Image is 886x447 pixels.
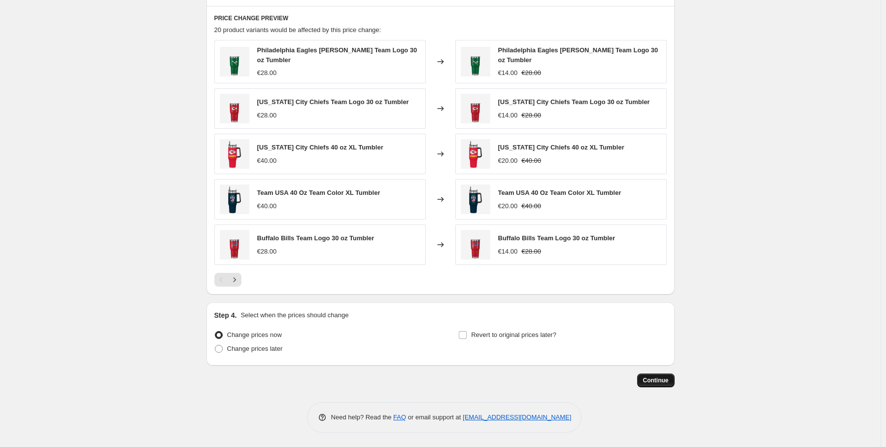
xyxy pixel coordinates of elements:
nav: Pagination [214,273,241,287]
span: Change prices later [227,345,283,352]
img: DWNFTLTUMKC_p_80x.jpg [220,94,249,123]
div: €20.00 [498,201,518,211]
div: €28.00 [257,68,277,78]
div: €14.00 [498,111,518,120]
span: Philadelphia Eagles [PERSON_NAME] Team Logo 30 oz Tumbler [257,46,417,64]
strike: €40.00 [521,201,541,211]
button: Next [228,273,241,287]
span: or email support at [406,413,463,421]
span: Team USA 40 Oz Team Color XL Tumbler [498,189,621,196]
img: DW24OL40OZXLTUMUS_p_80x.jpg [461,185,490,214]
div: €28.00 [257,247,277,257]
div: €28.00 [257,111,277,120]
img: DWNFTLTUMBB_p_80x.jpg [461,230,490,260]
span: Change prices now [227,331,282,338]
span: [US_STATE] City Chiefs Team Logo 30 oz Tumbler [257,98,409,106]
img: DWNFTLTUMRTRPE_p_80x.jpg [220,47,249,76]
div: €14.00 [498,247,518,257]
a: FAQ [393,413,406,421]
img: DWNFTLTUMBB_p_80x.jpg [220,230,249,260]
img: DWNFTLTUMKC_p_80x.jpg [461,94,490,123]
span: Need help? Read the [331,413,394,421]
div: €40.00 [257,156,277,166]
p: Select when the prices should change [240,310,348,320]
img: DWNFTLTUMRTRPE_p_80x.jpg [461,47,490,76]
h2: Step 4. [214,310,237,320]
span: Continue [643,376,669,384]
button: Continue [637,373,675,387]
strike: €40.00 [521,156,541,166]
div: €40.00 [257,201,277,211]
strike: €28.00 [521,247,541,257]
img: DWNF40OZXLTUMKC_p_a4be5e47-06e0-4a4b-8ab6-ff664d2cb816_80x.jpg [220,139,249,169]
span: 20 product variants would be affected by this price change: [214,26,381,34]
a: [EMAIL_ADDRESS][DOMAIN_NAME] [463,413,571,421]
div: €20.00 [498,156,518,166]
strike: €28.00 [521,68,541,78]
span: Revert to original prices later? [471,331,556,338]
span: Buffalo Bills Team Logo 30 oz Tumbler [498,234,615,242]
img: DW24OL40OZXLTUMUS_p_80x.jpg [220,185,249,214]
span: [US_STATE] City Chiefs Team Logo 30 oz Tumbler [498,98,650,106]
strike: €28.00 [521,111,541,120]
span: [US_STATE] City Chiefs 40 oz XL Tumbler [257,144,383,151]
h6: PRICE CHANGE PREVIEW [214,14,667,22]
span: [US_STATE] City Chiefs 40 oz XL Tumbler [498,144,624,151]
span: Philadelphia Eagles [PERSON_NAME] Team Logo 30 oz Tumbler [498,46,658,64]
span: Team USA 40 Oz Team Color XL Tumbler [257,189,380,196]
img: DWNF40OZXLTUMKC_p_a4be5e47-06e0-4a4b-8ab6-ff664d2cb816_80x.jpg [461,139,490,169]
div: €14.00 [498,68,518,78]
span: Buffalo Bills Team Logo 30 oz Tumbler [257,234,375,242]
